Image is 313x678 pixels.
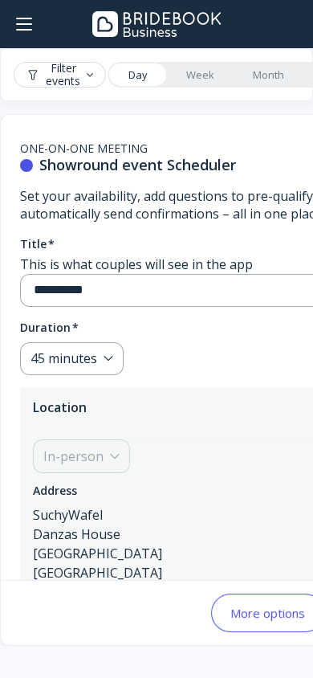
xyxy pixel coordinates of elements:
button: Filter events [14,62,106,88]
div: More options [230,607,305,619]
div: In-person [43,447,104,466]
iframe: Chat Widget [233,601,313,678]
div: 45 minutes [30,349,97,368]
div: Filter events [26,62,93,88]
a: Day [109,63,167,86]
div: Address [33,483,77,499]
div: Duration [20,320,71,336]
a: Week [167,63,234,86]
div: Title [20,236,47,252]
div: This is what couples will see in the app [20,255,253,273]
a: Month [234,63,303,86]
